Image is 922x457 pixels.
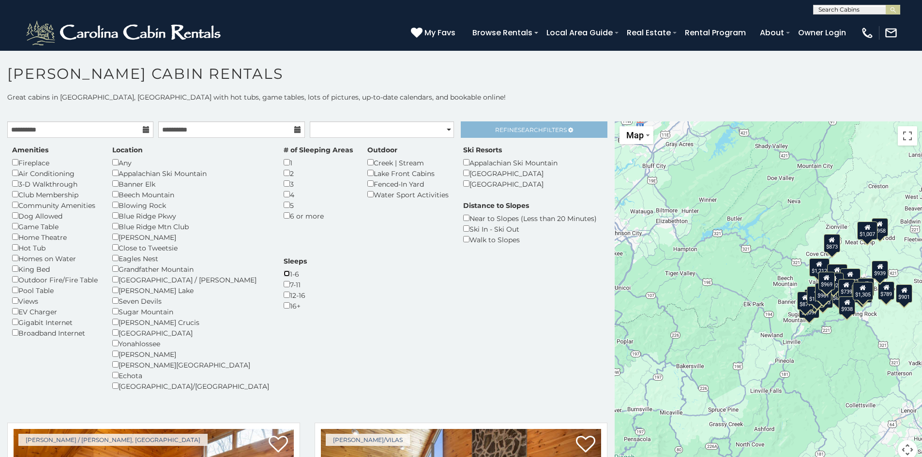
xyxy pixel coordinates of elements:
div: $1,070 [840,268,861,287]
div: $789 [878,281,895,299]
div: Water Sport Activities [367,189,449,200]
button: Change map style [620,126,653,144]
a: [PERSON_NAME] / [PERSON_NAME], [GEOGRAPHIC_DATA] [18,434,208,446]
div: [GEOGRAPHIC_DATA] [112,327,269,338]
div: EV Charger [12,306,98,317]
div: 7-11 [284,279,307,290]
div: 1-6 [284,268,307,279]
div: [PERSON_NAME] [112,349,269,359]
span: Search [518,126,543,133]
div: $1,043 [813,289,833,308]
a: My Favs [411,27,458,39]
div: $1,020 [852,284,872,303]
div: Game Table [12,221,98,232]
div: $1,087 [807,286,828,305]
div: Walk to Slopes [463,234,597,245]
div: [PERSON_NAME] Crucis [112,317,269,327]
div: Creek | Stream [367,157,449,168]
div: Blue Ridge Mtn Club [112,221,269,232]
div: $961 [816,283,832,301]
span: Refine Filters [495,126,567,133]
div: $901 [896,284,913,303]
div: Echota [112,370,269,381]
div: $1,020 [824,273,844,291]
div: 3 [284,178,353,189]
div: Broadband Internet [12,327,98,338]
a: Add to favorites [576,435,595,455]
div: Grandfather Mountain [112,264,269,274]
div: $1,103 [827,264,847,282]
div: Blue Ridge Pkwy [112,210,269,221]
div: Appalachian Ski Mountain [112,168,269,178]
div: Banner Elk [112,178,269,189]
a: RefineSearchFilters [461,121,607,138]
div: [GEOGRAPHIC_DATA] / [PERSON_NAME] [112,274,269,285]
div: Views [12,295,98,306]
label: Ski Resorts [463,145,502,155]
a: Browse Rentals [468,24,537,41]
div: Club Membership [12,189,98,200]
div: 4 [284,189,353,200]
div: $739 [838,279,855,297]
label: Location [112,145,143,155]
div: Appalachian Ski Mountain [463,157,558,168]
div: Community Amenities [12,200,98,210]
div: $1,007 [858,221,878,239]
div: Near to Slopes (Less than 20 Minutes) [463,213,597,223]
a: Real Estate [622,24,676,41]
div: [PERSON_NAME][GEOGRAPHIC_DATA] [112,359,269,370]
div: 1 [284,157,353,168]
div: Pool Table [12,285,98,295]
label: Sleeps [284,256,307,266]
a: Owner Login [793,24,851,41]
div: King Bed [12,264,98,274]
img: phone-regular-white.png [861,26,874,40]
a: Add to favorites [269,435,288,455]
div: Ski In - Ski Out [463,223,597,234]
div: $873 [824,234,840,252]
div: Eagles Nest [112,253,269,264]
div: [PERSON_NAME] Lake [112,285,269,295]
button: Toggle fullscreen view [898,126,917,146]
div: Yonahlossee [112,338,269,349]
div: $958 [872,218,888,236]
div: Lake Front Cabins [367,168,449,178]
div: Air Conditioning [12,168,98,178]
div: $719 [838,281,854,299]
div: Any [112,157,269,168]
label: Distance to Slopes [463,201,529,210]
label: # of Sleeping Areas [284,145,353,155]
label: Outdoor [367,145,397,155]
div: $939 [872,260,889,279]
div: Blowing Rock [112,200,269,210]
div: Sugar Mountain [112,306,269,317]
div: [PERSON_NAME] [112,232,269,242]
div: Fireplace [12,157,98,168]
div: $969 [818,271,835,290]
div: Dog Allowed [12,210,98,221]
div: [GEOGRAPHIC_DATA]/[GEOGRAPHIC_DATA] [112,381,269,391]
div: 2 [284,168,353,178]
img: White-1-2.png [24,18,225,47]
div: Close to Tweetsie [112,242,269,253]
label: Amenities [12,145,48,155]
span: Map [626,130,644,140]
a: About [755,24,789,41]
div: 5 [284,200,353,210]
div: $1,064 [804,289,825,307]
div: $1,097 [799,300,819,318]
div: Beech Mountain [112,189,269,200]
div: Seven Devils [112,295,269,306]
a: [PERSON_NAME]/Vilas [326,434,410,446]
div: $938 [839,296,856,314]
div: Home Theatre [12,232,98,242]
div: [GEOGRAPHIC_DATA] [463,178,558,189]
span: My Favs [424,27,455,39]
div: 3-D Walkthrough [12,178,98,189]
div: $877 [797,292,814,310]
div: Outdoor Fire/Fire Table [12,274,98,285]
div: $1,305 [853,281,873,300]
div: Fenced-In Yard [367,178,449,189]
a: Local Area Guide [542,24,618,41]
img: mail-regular-white.png [884,26,898,40]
